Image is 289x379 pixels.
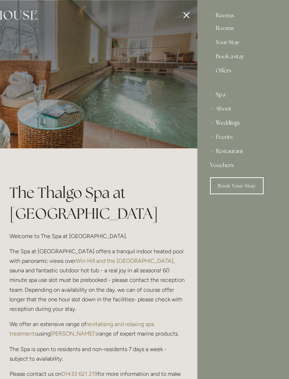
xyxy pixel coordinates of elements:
a: Book Your Stay [210,177,264,194]
div: Weddings [210,116,276,130]
a: Vouchers [210,158,276,172]
div: Restaurant [210,144,276,158]
div: Spa [210,88,276,102]
div: Rooms [210,8,276,23]
a: Rooms [216,25,271,34]
a: Book a stay [216,54,271,62]
a: Your Stay [216,40,271,48]
div: Events [210,130,276,144]
div: About [210,102,276,116]
a: Offers [216,68,271,79]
